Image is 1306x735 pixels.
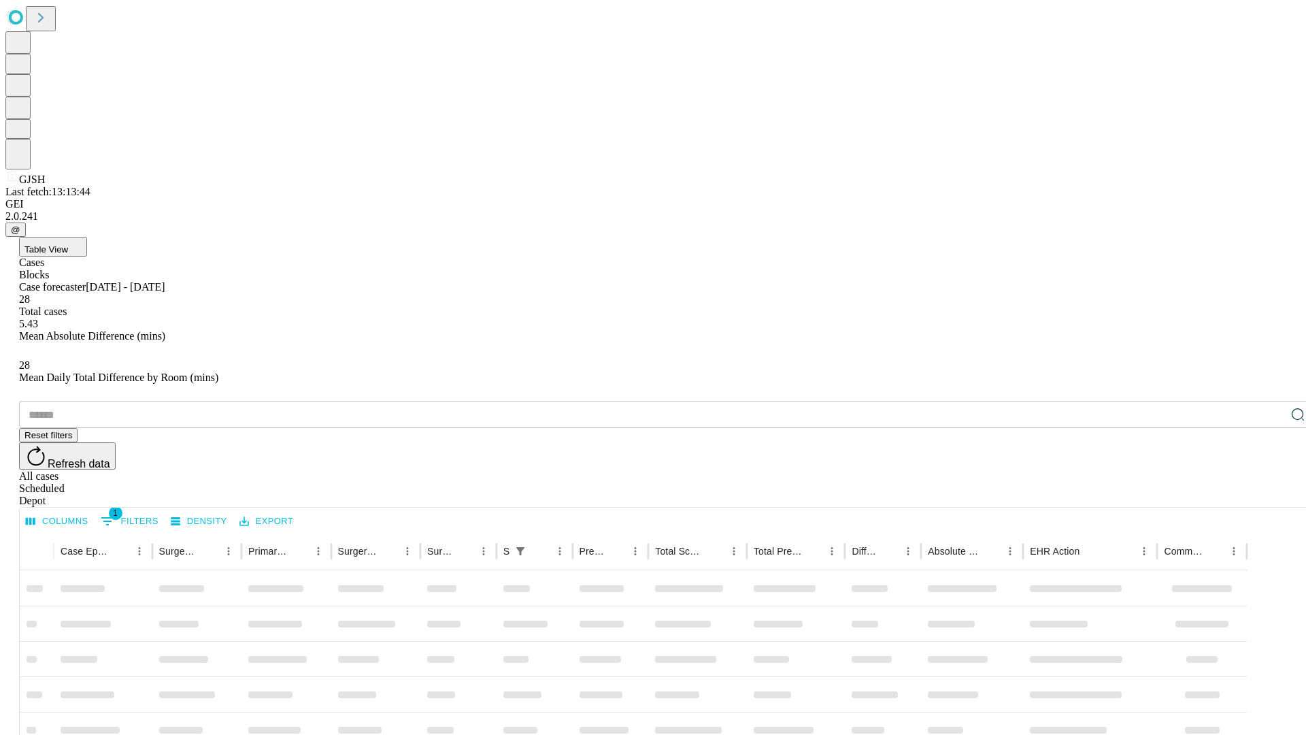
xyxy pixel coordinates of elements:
[19,237,87,257] button: Table View
[219,542,238,561] button: Menu
[19,293,30,305] span: 28
[19,442,116,470] button: Refresh data
[97,510,162,532] button: Show filters
[899,542,918,561] button: Menu
[580,546,606,557] div: Predicted In Room Duration
[19,330,165,342] span: Mean Absolute Difference (mins)
[48,458,110,470] span: Refresh data
[1001,542,1020,561] button: Menu
[754,546,803,557] div: Total Predicted Duration
[19,281,86,293] span: Case forecaster
[1030,546,1079,557] div: EHR Action
[19,306,67,317] span: Total cases
[822,542,841,561] button: Menu
[111,542,130,561] button: Sort
[22,511,92,532] button: Select columns
[880,542,899,561] button: Sort
[626,542,645,561] button: Menu
[24,244,68,255] span: Table View
[503,546,509,557] div: Scheduled In Room Duration
[19,372,218,383] span: Mean Daily Total Difference by Room (mins)
[338,546,378,557] div: Surgery Name
[24,430,72,440] span: Reset filters
[309,542,328,561] button: Menu
[1224,542,1243,561] button: Menu
[398,542,417,561] button: Menu
[5,186,90,197] span: Last fetch: 13:13:44
[511,542,530,561] button: Show filters
[705,542,724,561] button: Sort
[200,542,219,561] button: Sort
[655,546,704,557] div: Total Scheduled Duration
[5,210,1301,223] div: 2.0.241
[724,542,743,561] button: Menu
[61,546,110,557] div: Case Epic Id
[130,542,149,561] button: Menu
[928,546,980,557] div: Absolute Difference
[803,542,822,561] button: Sort
[19,428,78,442] button: Reset filters
[550,542,569,561] button: Menu
[1135,542,1154,561] button: Menu
[248,546,288,557] div: Primary Service
[167,511,231,532] button: Density
[5,198,1301,210] div: GEI
[607,542,626,561] button: Sort
[19,318,38,329] span: 5.43
[1164,546,1203,557] div: Comments
[86,281,165,293] span: [DATE] - [DATE]
[1081,542,1100,561] button: Sort
[290,542,309,561] button: Sort
[19,174,45,185] span: GJSH
[159,546,199,557] div: Surgeon Name
[982,542,1001,561] button: Sort
[427,546,454,557] div: Surgery Date
[511,542,530,561] div: 1 active filter
[11,225,20,235] span: @
[5,223,26,237] button: @
[1205,542,1224,561] button: Sort
[109,506,122,520] span: 1
[474,542,493,561] button: Menu
[455,542,474,561] button: Sort
[236,511,297,532] button: Export
[19,359,30,371] span: 28
[531,542,550,561] button: Sort
[379,542,398,561] button: Sort
[852,546,878,557] div: Difference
